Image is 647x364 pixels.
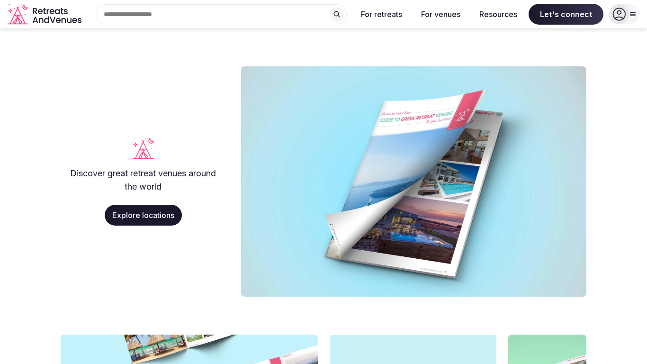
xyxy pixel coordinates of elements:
svg: Retreats and Venues company logo [8,4,83,25]
span: Let's connect [529,4,603,25]
button: For venues [413,4,468,25]
button: For retreats [353,4,410,25]
img: Guide Hero [241,66,586,297]
a: Explore locations [105,205,182,226]
a: Visit the homepage [8,4,83,25]
p: Discover great retreat venues around the world [64,167,222,193]
button: Resources [472,4,525,25]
